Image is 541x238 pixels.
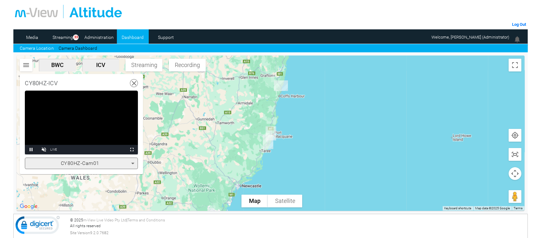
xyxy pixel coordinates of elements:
[20,45,53,52] a: Camera Location
[70,230,525,236] div: Site Version
[61,160,99,166] span: CY80HZ-Cam01
[444,206,471,211] button: Keyboard shortcuts
[82,59,119,71] button: ICV
[25,145,38,154] button: Pause
[73,34,79,41] span: 33
[25,91,138,154] div: Video Player
[125,145,138,154] button: Fullscreen
[509,190,521,203] button: Drag Pegman onto the map to open Street View
[431,35,509,40] span: Welcome, [PERSON_NAME] (Administrator)
[15,216,60,237] img: DigiCert Secured Site Seal
[513,35,521,43] img: bell24.png
[83,33,114,42] a: Administration
[509,129,521,142] button: Show user location
[127,218,165,222] a: Terms and Conditions
[511,151,519,158] img: svg+xml,%3Csvg%20xmlns%3D%22http%3A%2F%2Fwww.w3.org%2F2000%2Fsvg%22%20height%3D%2224%22%20viewBox...
[58,45,97,52] a: Camera Dashboard
[241,195,267,207] button: Show street map
[50,145,57,154] div: LIVE
[18,202,39,211] img: Google
[205,205,216,223] div: EJL63J-ICV
[260,132,276,152] div: DJ76RR-ICV
[90,230,108,236] span: 9.2.0.7682
[128,62,160,68] span: Streaming
[22,61,30,69] img: svg+xml,%3Csvg%20xmlns%3D%22http%3A%2F%2Fwww.w3.org%2F2000%2Fsvg%22%20height%3D%2224%22%20viewBox...
[18,202,39,211] a: Click to see this area on Google Maps
[512,22,526,27] a: Log Out
[25,79,58,87] div: CY80HZ-ICV
[83,218,126,222] a: m-View Live Video Pty Ltd
[271,78,290,93] div: EIP64B-ICV
[17,33,47,42] a: Media
[171,62,203,68] span: Recording
[20,59,32,71] button: Search
[475,206,510,210] span: Map data ©2025 Google
[38,145,50,154] button: Unmute
[117,33,148,42] a: Dashboard
[169,59,206,71] button: Recording
[39,59,76,71] button: BWC
[41,62,73,68] span: BWC
[267,195,302,207] button: Show satellite imagery
[509,148,521,161] button: Show all cameras
[70,217,525,236] div: © 2025 | All rights reserved
[509,59,521,71] button: Toggle fullscreen view
[50,33,75,42] a: Streaming
[514,206,523,210] a: Terms (opens in new tab)
[85,62,117,68] span: ICV
[263,124,279,143] div: CY80HZ-ICV
[511,131,519,139] img: svg+xml,%3Csvg%20xmlns%3D%22http%3A%2F%2Fwww.w3.org%2F2000%2Fsvg%22%20height%3D%2224%22%20viewBox...
[150,33,181,42] a: Support
[509,167,521,180] button: Map camera controls
[125,59,162,71] button: Streaming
